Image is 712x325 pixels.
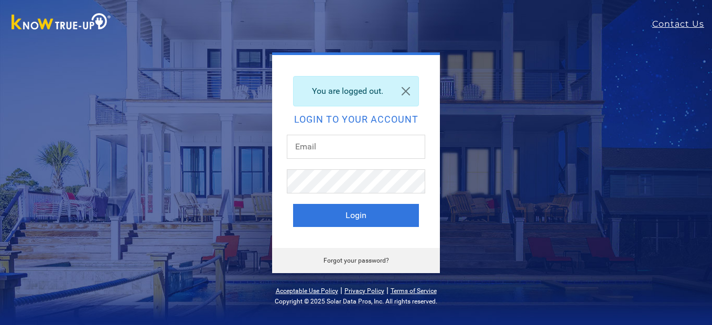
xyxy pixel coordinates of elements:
[293,115,419,124] h2: Login to your account
[323,257,389,264] a: Forgot your password?
[293,76,419,106] div: You are logged out.
[652,18,712,30] a: Contact Us
[393,77,418,106] a: Close
[344,287,384,295] a: Privacy Policy
[391,287,437,295] a: Terms of Service
[276,287,338,295] a: Acceptable Use Policy
[293,204,419,227] button: Login
[287,135,425,159] input: Email
[340,285,342,295] span: |
[386,285,389,295] span: |
[6,11,116,35] img: Know True-Up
